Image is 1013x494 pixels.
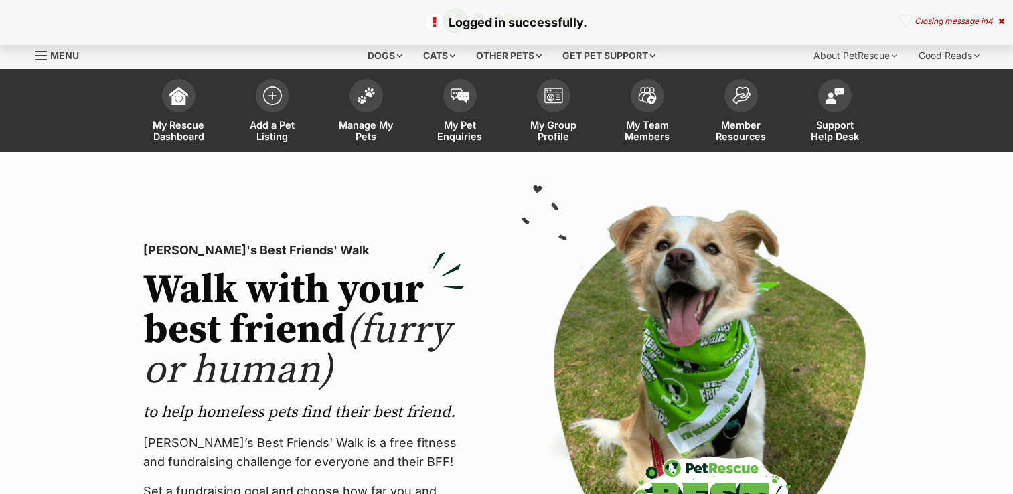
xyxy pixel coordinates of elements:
a: Menu [35,42,88,66]
a: Manage My Pets [319,72,413,152]
a: My Pet Enquiries [413,72,507,152]
img: member-resources-icon-8e73f808a243e03378d46382f2149f9095a855e16c252ad45f914b54edf8863c.svg [732,86,751,104]
div: Get pet support [553,42,665,69]
div: Other pets [467,42,551,69]
div: About PetRescue [804,42,907,69]
p: to help homeless pets find their best friend. [143,402,465,423]
span: (furry or human) [143,305,451,396]
img: add-pet-listing-icon-0afa8454b4691262ce3f59096e99ab1cd57d4a30225e0717b998d2c9b9846f56.svg [263,86,282,105]
div: Cats [414,42,465,69]
span: Menu [50,50,79,61]
h2: Walk with your best friend [143,270,465,391]
span: Support Help Desk [805,119,865,142]
span: My Team Members [617,119,678,142]
a: My Group Profile [507,72,601,152]
p: [PERSON_NAME]’s Best Friends' Walk is a free fitness and fundraising challenge for everyone and t... [143,434,465,471]
span: My Rescue Dashboard [149,119,209,142]
img: dashboard-icon-eb2f2d2d3e046f16d808141f083e7271f6b2e854fb5c12c21221c1fb7104beca.svg [169,86,188,105]
span: My Group Profile [524,119,584,142]
img: manage-my-pets-icon-02211641906a0b7f246fdf0571729dbe1e7629f14944591b6c1af311fb30b64b.svg [357,87,376,104]
img: team-members-icon-5396bd8760b3fe7c0b43da4ab00e1e3bb1a5d9ba89233759b79545d2d3fc5d0d.svg [638,87,657,104]
img: group-profile-icon-3fa3cf56718a62981997c0bc7e787c4b2cf8bcc04b72c1350f741eb67cf2f40e.svg [544,88,563,104]
span: Member Resources [711,119,771,142]
img: pet-enquiries-icon-7e3ad2cf08bfb03b45e93fb7055b45f3efa6380592205ae92323e6603595dc1f.svg [451,88,469,103]
div: Dogs [358,42,412,69]
span: Add a Pet Listing [242,119,303,142]
p: [PERSON_NAME]'s Best Friends' Walk [143,241,465,260]
a: My Rescue Dashboard [132,72,226,152]
span: My Pet Enquiries [430,119,490,142]
a: My Team Members [601,72,694,152]
a: Add a Pet Listing [226,72,319,152]
a: Member Resources [694,72,788,152]
div: Good Reads [909,42,989,69]
img: help-desk-icon-fdf02630f3aa405de69fd3d07c3f3aa587a6932b1a1747fa1d2bba05be0121f9.svg [826,88,844,104]
span: Manage My Pets [336,119,396,142]
a: Support Help Desk [788,72,882,152]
